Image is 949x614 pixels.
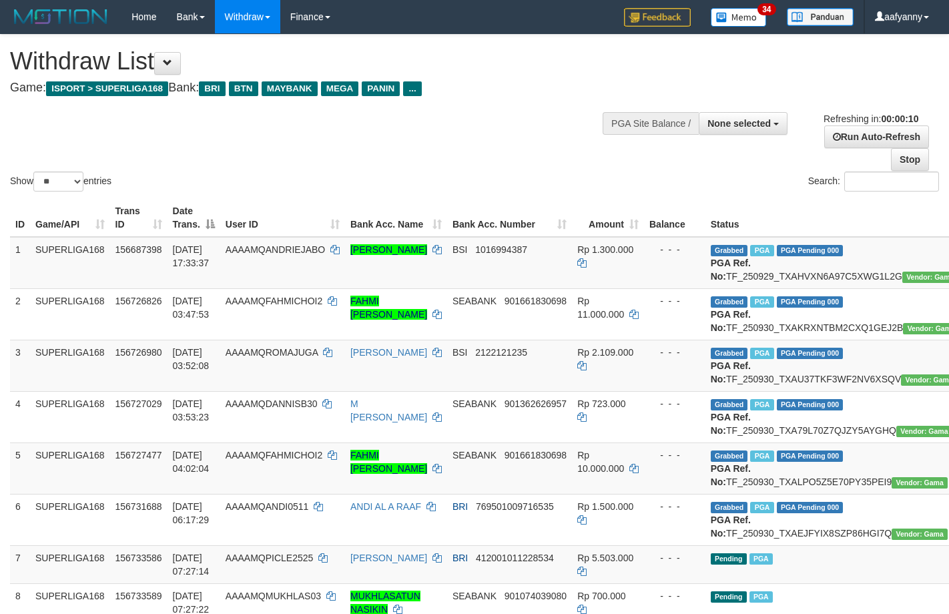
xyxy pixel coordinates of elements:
[711,399,748,410] span: Grabbed
[577,244,633,255] span: Rp 1.300.000
[30,545,110,583] td: SUPERLIGA168
[350,553,427,563] a: [PERSON_NAME]
[577,450,624,474] span: Rp 10.000.000
[577,296,624,320] span: Rp 11.000.000
[577,398,625,409] span: Rp 723.000
[649,500,700,513] div: - - -
[30,199,110,237] th: Game/API: activate to sort column ascending
[226,553,314,563] span: AAAAMQPICLE2525
[115,296,162,306] span: 156726826
[226,450,322,460] span: AAAAMQFAHMICHOI2
[711,258,751,282] b: PGA Ref. No:
[711,309,751,333] b: PGA Ref. No:
[891,148,929,171] a: Stop
[452,347,468,358] span: BSI
[229,81,258,96] span: BTN
[452,296,497,306] span: SEABANK
[10,48,619,75] h1: Withdraw List
[707,118,771,129] span: None selected
[750,399,773,410] span: Marked by aafandaneth
[350,501,421,512] a: ANDI AL A RAAF
[115,244,162,255] span: 156687398
[115,398,162,409] span: 156727029
[10,494,30,545] td: 6
[475,347,527,358] span: Copy 2122121235 to clipboard
[10,7,111,27] img: MOTION_logo.png
[362,81,400,96] span: PANIN
[226,296,322,306] span: AAAAMQFAHMICHOI2
[262,81,318,96] span: MAYBANK
[350,244,427,255] a: [PERSON_NAME]
[892,529,948,540] span: Vendor URL: https://trx31.1velocity.biz
[577,553,633,563] span: Rp 5.503.000
[173,244,210,268] span: [DATE] 17:33:37
[173,296,210,320] span: [DATE] 03:47:53
[452,450,497,460] span: SEABANK
[711,348,748,359] span: Grabbed
[168,199,220,237] th: Date Trans.: activate to sort column descending
[787,8,854,26] img: panduan.png
[603,112,699,135] div: PGA Site Balance /
[345,199,447,237] th: Bank Acc. Name: activate to sort column ascending
[649,346,700,359] div: - - -
[30,494,110,545] td: SUPERLIGA168
[452,553,468,563] span: BRI
[572,199,644,237] th: Amount: activate to sort column ascending
[577,501,633,512] span: Rp 1.500.000
[577,347,633,358] span: Rp 2.109.000
[824,125,929,148] a: Run Auto-Refresh
[350,347,427,358] a: [PERSON_NAME]
[10,172,111,192] label: Show entries
[350,296,427,320] a: FAHMI [PERSON_NAME]
[173,553,210,577] span: [DATE] 07:27:14
[30,442,110,494] td: SUPERLIGA168
[711,502,748,513] span: Grabbed
[711,591,747,603] span: Pending
[220,199,345,237] th: User ID: activate to sort column ascending
[475,244,527,255] span: Copy 1016994387 to clipboard
[699,112,787,135] button: None selected
[750,296,773,308] span: Marked by aafandaneth
[505,591,567,601] span: Copy 901074039080 to clipboard
[30,288,110,340] td: SUPERLIGA168
[711,245,748,256] span: Grabbed
[10,340,30,391] td: 3
[711,360,751,384] b: PGA Ref. No:
[649,397,700,410] div: - - -
[824,113,918,124] span: Refreshing in:
[476,553,554,563] span: Copy 412001011228534 to clipboard
[757,3,775,15] span: 34
[10,199,30,237] th: ID
[10,237,30,289] td: 1
[711,296,748,308] span: Grabbed
[30,237,110,289] td: SUPERLIGA168
[321,81,359,96] span: MEGA
[10,545,30,583] td: 7
[808,172,939,192] label: Search:
[711,8,767,27] img: Button%20Memo.svg
[844,172,939,192] input: Search:
[226,501,309,512] span: AAAAMQANDI0511
[750,245,773,256] span: Marked by aafsoycanthlai
[777,348,844,359] span: PGA Pending
[173,347,210,371] span: [DATE] 03:52:08
[577,591,625,601] span: Rp 700.000
[649,589,700,603] div: - - -
[881,113,918,124] strong: 00:00:10
[115,553,162,563] span: 156733586
[173,398,210,422] span: [DATE] 03:53:23
[33,172,83,192] select: Showentries
[777,450,844,462] span: PGA Pending
[115,347,162,358] span: 156726980
[30,391,110,442] td: SUPERLIGA168
[777,502,844,513] span: PGA Pending
[199,81,225,96] span: BRI
[226,347,318,358] span: AAAAMQROMAJUGA
[403,81,421,96] span: ...
[350,450,427,474] a: FAHMI [PERSON_NAME]
[777,399,844,410] span: PGA Pending
[115,450,162,460] span: 156727477
[750,348,773,359] span: Marked by aafromsomean
[505,296,567,306] span: Copy 901661830698 to clipboard
[644,199,705,237] th: Balance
